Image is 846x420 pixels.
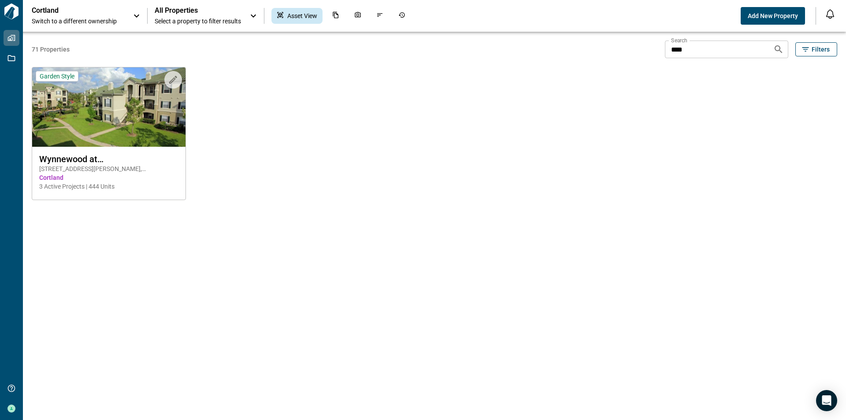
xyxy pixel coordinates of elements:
[32,17,124,26] span: Switch to a different ownership
[816,390,837,411] div: Open Intercom Messenger
[39,173,178,182] span: Cortland
[327,8,345,24] div: Documents
[32,45,661,54] span: 71 Properties
[823,7,837,21] button: Open notification feed
[40,72,74,80] span: Garden Style
[393,8,411,24] div: Job History
[795,42,837,56] button: Filters
[287,11,317,20] span: Asset View
[671,37,687,44] label: Search
[349,8,367,24] div: Photos
[39,154,178,164] span: Wynnewood at [GEOGRAPHIC_DATA]
[271,8,323,24] div: Asset View
[32,6,111,15] p: Cortland
[39,182,178,191] span: 3 Active Projects | 444 Units
[39,164,178,173] span: [STREET_ADDRESS][PERSON_NAME] , [GEOGRAPHIC_DATA] , [GEOGRAPHIC_DATA]
[371,8,389,24] div: Issues & Info
[741,7,805,25] button: Add New Property
[812,45,830,54] span: Filters
[748,11,798,20] span: Add New Property
[770,41,787,58] button: Search properties
[32,67,186,147] img: property-asset
[155,6,241,15] span: All Properties
[155,17,241,26] span: Select a property to filter results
